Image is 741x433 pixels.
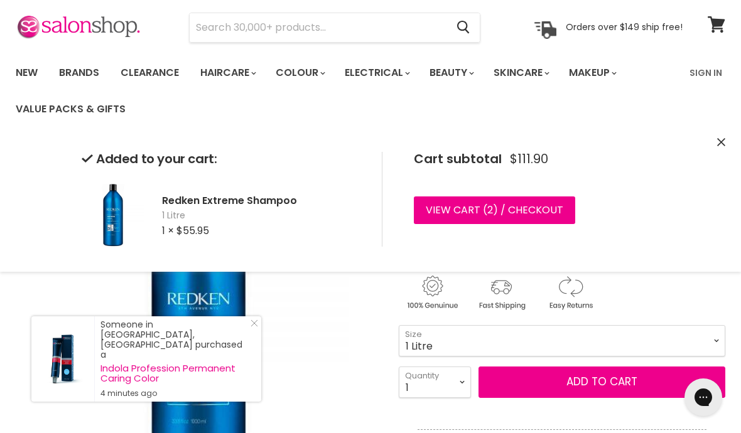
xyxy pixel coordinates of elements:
input: Search [190,13,446,42]
ul: Main menu [6,55,682,127]
small: 4 minutes ago [100,388,249,398]
a: Indola Profession Permanent Caring Color [100,363,249,383]
span: Cart subtotal [414,150,502,168]
a: Sign In [682,60,730,86]
a: Haircare [191,60,264,86]
a: Close Notification [246,319,258,332]
img: returns.gif [537,274,603,312]
a: Skincare [484,60,557,86]
button: Search [446,13,480,42]
button: Close [717,136,725,149]
h2: Redken Extreme Shampoo [162,194,362,207]
span: Add to cart [566,374,637,389]
svg: Close Icon [251,319,258,327]
a: Electrical [335,60,418,86]
button: Add to cart [479,366,725,398]
div: Someone in [GEOGRAPHIC_DATA], [GEOGRAPHIC_DATA] purchased a [100,319,249,398]
span: 1 × [162,223,174,238]
span: $55.95 [176,223,209,238]
h2: Added to your cart: [82,152,362,166]
form: Product [189,13,480,43]
span: $111.90 [510,152,548,166]
a: Value Packs & Gifts [6,96,135,122]
img: shipping.gif [468,274,534,312]
a: Brands [50,60,109,86]
a: Beauty [420,60,482,86]
a: View cart (2) / Checkout [414,196,575,224]
a: Clearance [111,60,188,86]
a: Visit product page [31,316,94,402]
a: New [6,60,47,86]
p: Orders over $149 ship free! [566,21,683,33]
span: 2 [487,203,493,217]
img: Redken Extreme Shampoo [82,184,144,247]
img: genuine.gif [399,274,465,312]
a: Makeup [560,60,624,86]
span: 1 Litre [162,210,362,222]
iframe: Gorgias live chat messenger [678,374,728,420]
select: Quantity [399,366,471,398]
a: Colour [266,60,333,86]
